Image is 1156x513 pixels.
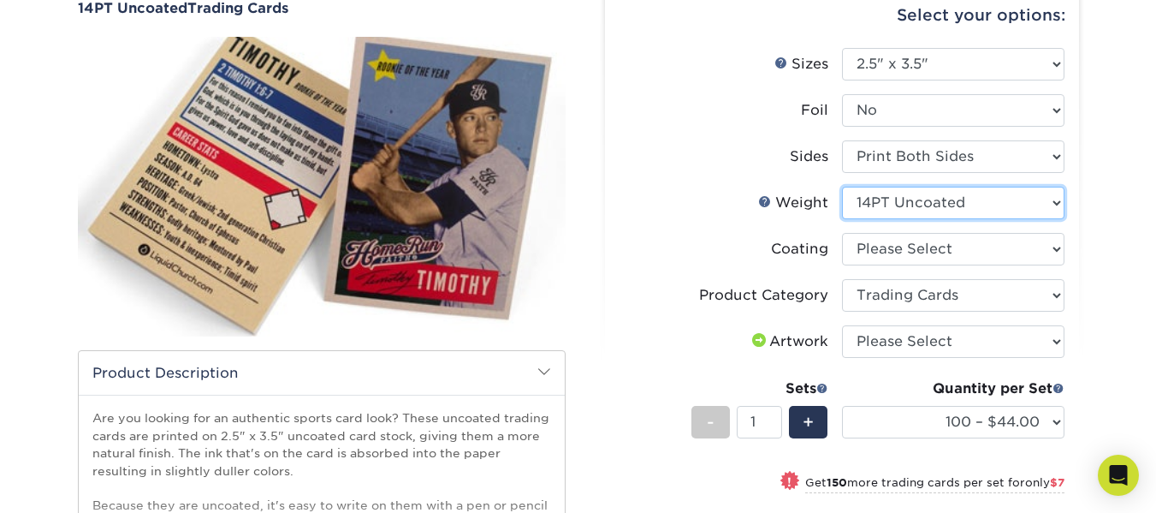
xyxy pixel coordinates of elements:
div: Weight [758,193,828,213]
span: + [803,409,814,435]
div: Open Intercom Messenger [1098,455,1139,496]
div: Sides [790,146,828,167]
div: Product Category [699,285,828,306]
strong: 150 [827,476,847,489]
img: 14PT Uncoated 01 [78,18,566,355]
div: Sizes [774,54,828,75]
div: Sets [691,379,828,399]
div: Foil [801,100,828,121]
h2: Product Description [79,351,565,395]
div: Quantity per Set [842,379,1064,399]
span: - [707,409,714,435]
span: ! [787,473,791,491]
div: Artwork [749,331,828,352]
small: Get more trading cards per set for [805,476,1064,493]
span: only [1025,476,1064,489]
div: Coating [771,239,828,259]
span: $7 [1050,476,1064,489]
